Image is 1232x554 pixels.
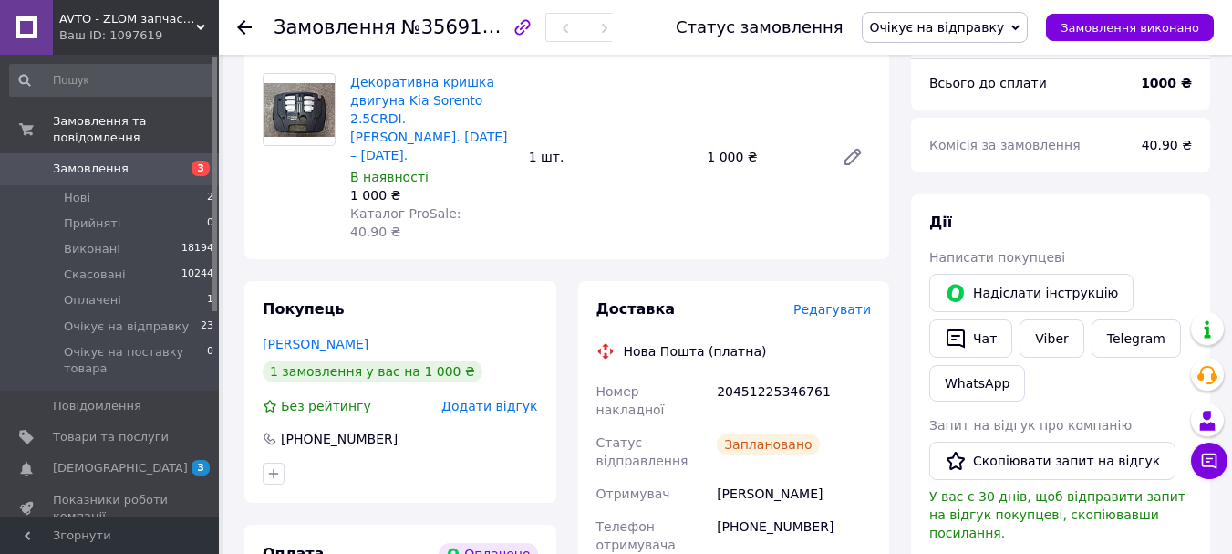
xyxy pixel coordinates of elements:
span: Статус відправлення [596,435,688,468]
span: 23 [201,319,213,335]
span: В наявності [350,170,429,184]
a: WhatsApp [929,365,1025,402]
span: Редагувати [793,302,871,317]
span: 3 [192,161,210,176]
a: Telegram [1092,319,1181,358]
div: 1 000 ₴ [699,144,827,170]
span: Додати відгук [441,399,537,413]
span: У вас є 30 днів, щоб відправити запит на відгук покупцеві, скопіювавши посилання. [929,489,1185,540]
a: Редагувати [834,139,871,175]
span: Номер накладної [596,384,665,417]
a: [PERSON_NAME] [263,337,368,351]
span: AVTO - ZLOM запчасти OPEL, VOLKSWAGEN. [59,11,196,27]
a: Viber [1020,319,1083,358]
span: Замовлення виконано [1061,21,1199,35]
span: Нові [64,190,90,206]
div: Заплановано [717,434,820,455]
div: 1 замовлення у вас на 1 000 ₴ [263,361,482,382]
div: [PERSON_NAME] [713,477,875,510]
div: 1 шт. [522,144,700,170]
div: 20451225346761 [713,375,875,426]
div: Повернутися назад [237,18,252,37]
span: Написати покупцеві [929,250,1065,265]
span: №356917935 [401,16,531,38]
span: Без рейтингу [281,399,371,413]
span: 0 [207,344,213,377]
span: Товари та послуги [53,429,169,445]
span: 2 [207,190,213,206]
input: Пошук [9,64,215,97]
span: 40.90 ₴ [1142,138,1192,152]
span: Замовлення та повідомлення [53,113,219,146]
div: Статус замовлення [676,18,844,37]
span: Оплачені [64,292,121,308]
button: Чат [929,319,1012,358]
span: 0 [207,215,213,232]
div: Нова Пошта (платна) [619,342,771,361]
span: Отримувач [596,486,670,501]
span: Очікує на поставку товара [64,344,207,377]
span: 10244 [181,267,213,283]
button: Чат з покупцем [1191,443,1227,479]
span: Комісія за замовлення [929,138,1081,152]
img: Декоративна кришка двигуна Kia Sorento 2.5CRDI. Кіа Соренто. 2002 – 2009. [264,83,335,137]
span: Очікує на відправку [870,20,1005,35]
span: Телефон отримувача [596,519,676,552]
span: Доставка [596,300,676,318]
span: Каталог ProSale: 40.90 ₴ [350,206,461,239]
div: 1 000 ₴ [350,186,514,204]
span: Покупець [263,300,345,318]
span: Очікує на відправку [64,319,189,335]
span: Показники роботи компанії [53,492,169,525]
span: Замовлення [53,161,129,177]
button: Надіслати інструкцію [929,274,1134,312]
span: Прийняті [64,215,120,232]
span: Скасовані [64,267,126,283]
a: Декоративна кришка двигуна Kia Sorento 2.5CRDI. [PERSON_NAME]. [DATE] – [DATE]. [350,75,508,162]
div: Ваш ID: 1097619 [59,27,219,44]
b: 1000 ₴ [1141,76,1192,90]
button: Замовлення виконано [1046,14,1214,41]
div: [PHONE_NUMBER] [279,430,399,448]
span: 18194 [181,241,213,257]
span: 1 [207,292,213,308]
button: Скопіювати запит на відгук [929,442,1175,480]
span: [DEMOGRAPHIC_DATA] [53,460,188,476]
span: Замовлення [274,16,396,38]
span: Всього до сплати [929,76,1047,90]
span: 3 [192,460,210,476]
span: Повідомлення [53,398,141,414]
span: Запит на відгук про компанію [929,418,1132,433]
span: Дії [929,214,952,231]
span: Виконані [64,241,120,257]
